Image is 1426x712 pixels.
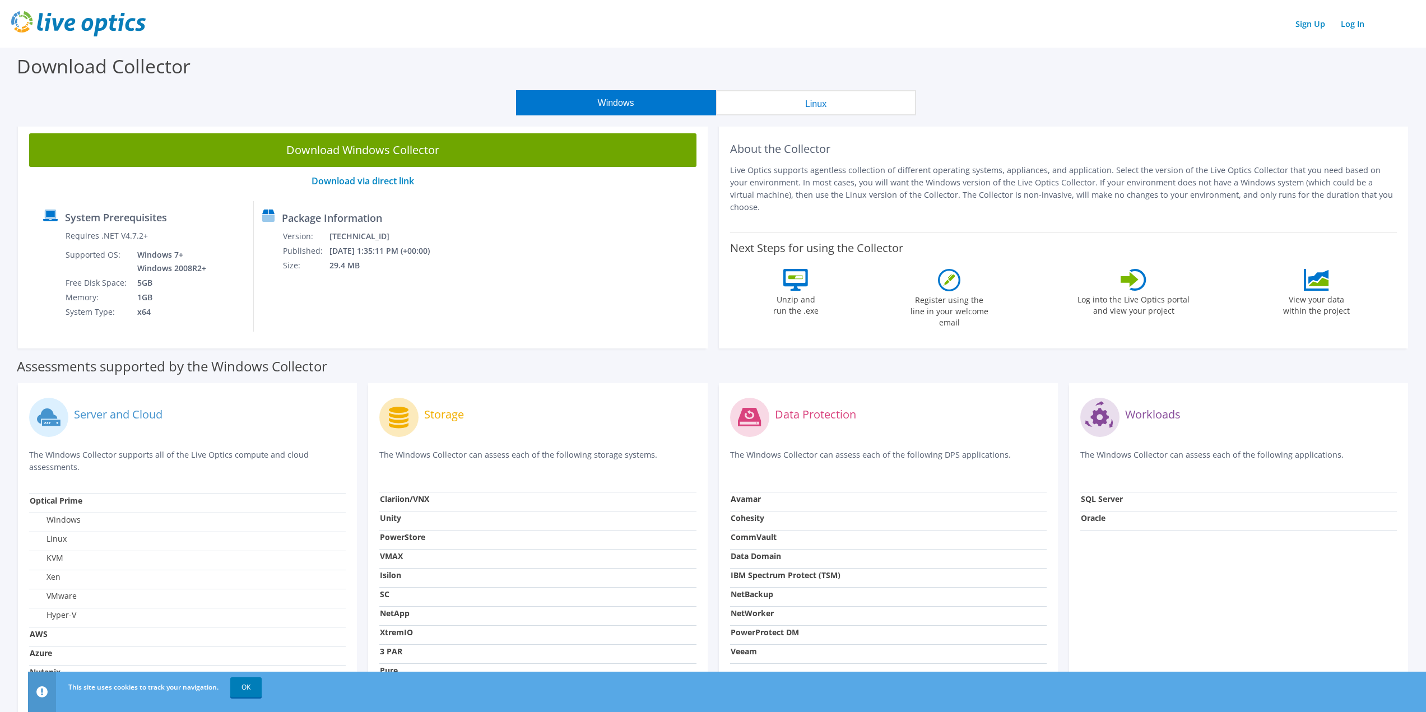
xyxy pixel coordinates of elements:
[329,244,445,258] td: [DATE] 1:35:11 PM (+00:00)
[380,646,402,657] strong: 3 PAR
[129,276,208,290] td: 5GB
[731,627,799,637] strong: PowerProtect DM
[731,494,761,504] strong: Avamar
[129,248,208,276] td: Windows 7+ Windows 2008R2+
[129,305,208,319] td: x64
[68,682,219,692] span: This site uses cookies to track your navigation.
[1080,449,1397,472] p: The Windows Collector can assess each of the following applications.
[129,290,208,305] td: 1GB
[329,258,445,273] td: 29.4 MB
[282,258,329,273] td: Size:
[380,589,389,599] strong: SC
[730,164,1397,213] p: Live Optics supports agentless collection of different operating systems, appliances, and applica...
[30,629,48,639] strong: AWS
[775,409,856,420] label: Data Protection
[907,291,991,328] label: Register using the line in your welcome email
[380,532,425,542] strong: PowerStore
[329,229,445,244] td: [TECHNICAL_ID]
[30,552,63,564] label: KVM
[731,646,757,657] strong: Veeam
[730,142,1397,156] h2: About the Collector
[731,608,774,618] strong: NetWorker
[731,513,764,523] strong: Cohesity
[380,665,398,676] strong: Pure
[731,532,777,542] strong: CommVault
[30,609,76,621] label: Hyper-V
[1290,16,1331,32] a: Sign Up
[30,571,61,583] label: Xen
[731,570,840,580] strong: IBM Spectrum Protect (TSM)
[30,590,77,602] label: VMware
[30,648,52,658] strong: Azure
[65,212,167,223] label: System Prerequisites
[282,244,329,258] td: Published:
[379,449,696,472] p: The Windows Collector can assess each of the following storage systems.
[30,667,61,677] strong: Nutanix
[65,290,129,305] td: Memory:
[65,248,129,276] td: Supported OS:
[30,495,82,506] strong: Optical Prime
[1276,291,1357,317] label: View your data within the project
[730,241,903,255] label: Next Steps for using the Collector
[424,409,464,420] label: Storage
[380,570,401,580] strong: Isilon
[30,514,81,525] label: Windows
[29,133,696,167] a: Download Windows Collector
[731,589,773,599] strong: NetBackup
[516,90,716,115] button: Windows
[65,276,129,290] td: Free Disk Space:
[17,53,191,79] label: Download Collector
[230,677,262,697] a: OK
[716,90,916,115] button: Linux
[1081,494,1123,504] strong: SQL Server
[282,229,329,244] td: Version:
[380,551,403,561] strong: VMAX
[282,212,382,224] label: Package Information
[74,409,162,420] label: Server and Cloud
[29,449,346,473] p: The Windows Collector supports all of the Live Optics compute and cloud assessments.
[380,513,401,523] strong: Unity
[1125,409,1181,420] label: Workloads
[30,533,67,545] label: Linux
[380,627,413,637] strong: XtremIO
[312,175,414,187] a: Download via direct link
[11,11,146,36] img: live_optics_svg.svg
[1335,16,1370,32] a: Log In
[730,449,1047,472] p: The Windows Collector can assess each of the following DPS applications.
[380,494,429,504] strong: Clariion/VNX
[1077,291,1190,317] label: Log into the Live Optics portal and view your project
[1081,513,1106,523] strong: Oracle
[66,230,148,241] label: Requires .NET V4.7.2+
[731,551,781,561] strong: Data Domain
[770,291,821,317] label: Unzip and run the .exe
[65,305,129,319] td: System Type:
[380,608,410,618] strong: NetApp
[17,361,327,372] label: Assessments supported by the Windows Collector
